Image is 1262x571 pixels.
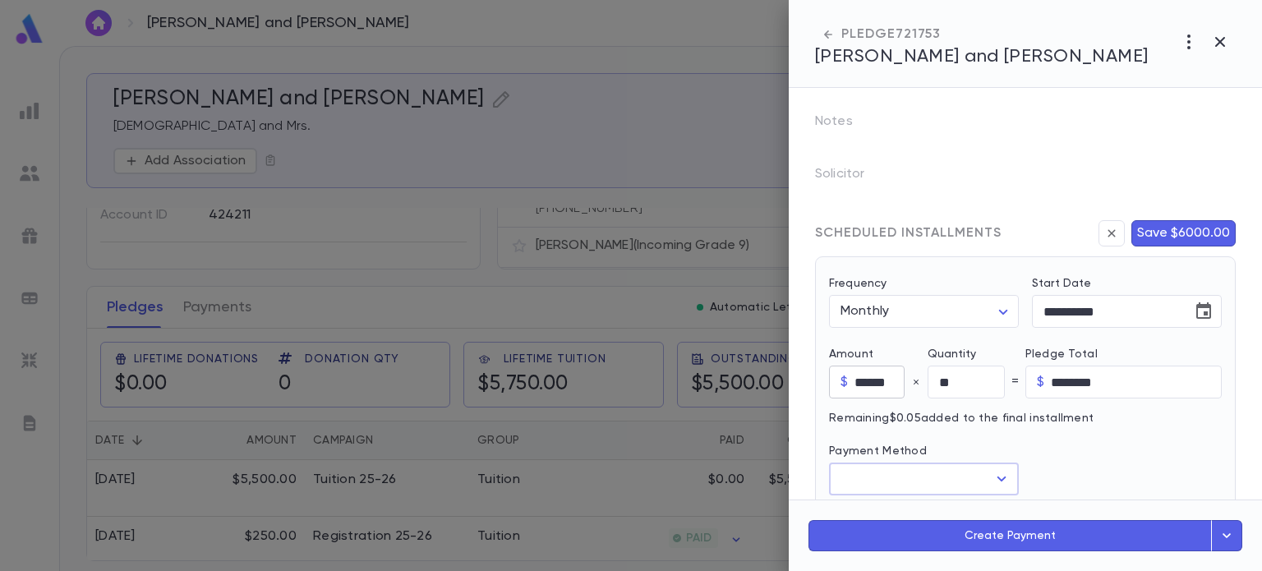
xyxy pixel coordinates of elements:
label: Frequency [829,277,887,290]
p: = [1011,374,1019,390]
button: Create Payment [808,520,1212,551]
div: Monthly [829,296,1019,328]
label: Pledge Total [1025,348,1222,361]
label: Quantity [928,348,1026,361]
p: Payment Method [829,444,1019,458]
label: Amount [829,348,928,361]
p: Remaining $0.05 added to the final installment [829,412,1222,425]
label: Start Date [1032,277,1222,290]
p: Solicitor [815,161,891,194]
div: SCHEDULED INSTALLMENTS [815,225,1002,242]
button: Choose date, selected date is Sep 1, 2025 [1187,295,1220,328]
button: Save $6000.00 [1131,220,1236,246]
button: Open [990,467,1013,490]
p: $ [1037,374,1044,390]
div: PLEDGE 721753 [815,26,1149,43]
span: Monthly [841,305,889,318]
p: $ [841,374,848,390]
p: Notes [815,108,879,141]
span: [PERSON_NAME] and [PERSON_NAME] [815,48,1149,66]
